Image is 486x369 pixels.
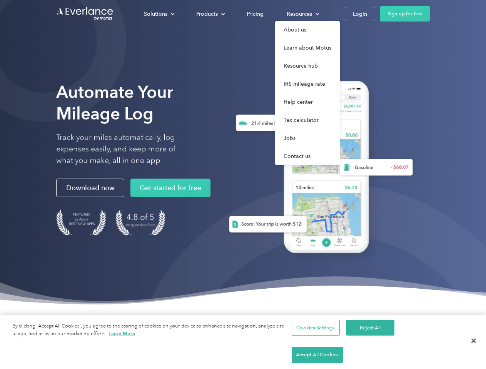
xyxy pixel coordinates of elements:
[144,9,167,19] div: Solutions
[353,9,367,19] div: Login
[56,132,194,166] p: Track your miles automatically, log expenses easily, and keep more of what you make, all in one app
[292,320,340,336] button: Cookies Settings
[292,347,343,363] button: Accept All Cookies
[115,209,165,235] img: 4.9 out of 5 stars on the app store
[109,331,135,336] a: More information about your privacy, opens in a new tab
[346,320,394,336] button: Reject All
[275,129,340,147] a: Jobs
[275,147,340,165] a: Contact us
[287,9,312,19] div: Resources
[275,21,340,39] a: About us
[275,57,340,75] a: Resource hub
[247,9,264,19] div: Pricing
[465,332,482,349] button: Close
[275,93,340,111] a: Help center
[196,9,218,19] div: Products
[275,21,340,165] nav: Resources
[275,39,340,57] a: Learn about Motus
[217,73,419,265] img: Everlance, mileage tracker app, expense tracking app
[275,75,340,93] a: IRS mileage rate
[12,322,292,338] div: By clicking “Accept All Cookies”, you agree to the storing of cookies on your device to enhance s...
[239,7,271,21] a: Pricing
[130,179,210,197] a: Get started for free
[56,209,106,235] img: Badge for Featured by Apple Best New Apps
[56,179,124,197] a: Download now
[189,7,231,21] div: Products
[380,6,430,22] a: Sign up for free
[345,7,375,21] a: Login
[275,111,340,129] a: Tax calculator
[56,82,173,124] strong: Automate Your Mileage Log
[136,7,181,21] div: Solutions
[56,7,114,21] a: Go to homepage
[279,7,326,21] div: Resources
